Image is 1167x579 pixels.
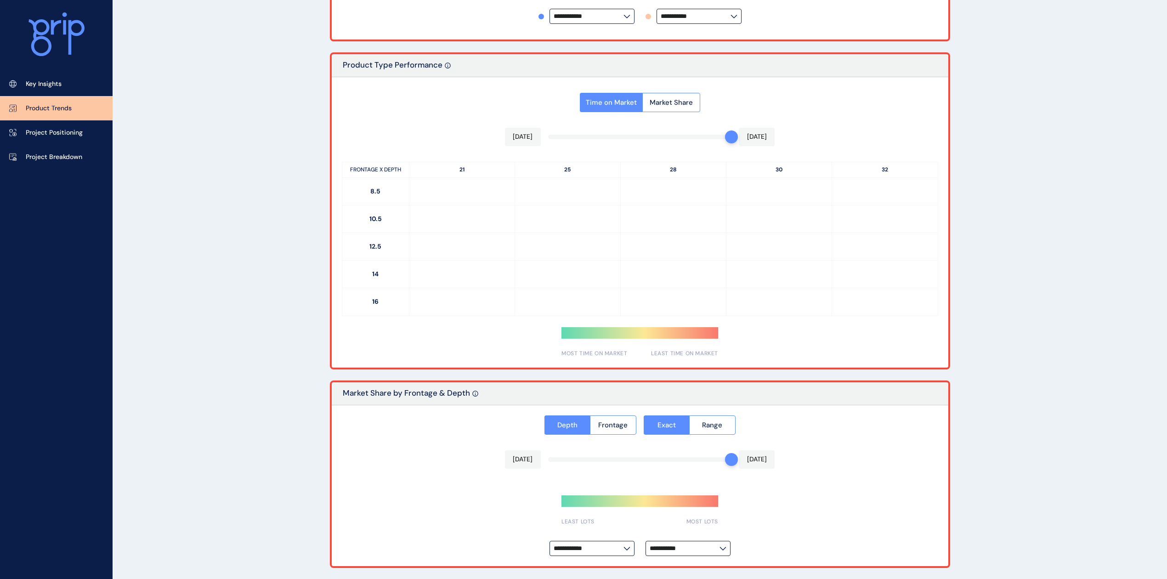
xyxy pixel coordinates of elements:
[26,128,83,137] p: Project Positioning
[26,153,82,162] p: Project Breakdown
[26,79,62,89] p: Key Insights
[343,60,442,77] p: Product Type Performance
[343,388,470,405] p: Market Share by Frontage & Depth
[26,104,72,113] p: Product Trends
